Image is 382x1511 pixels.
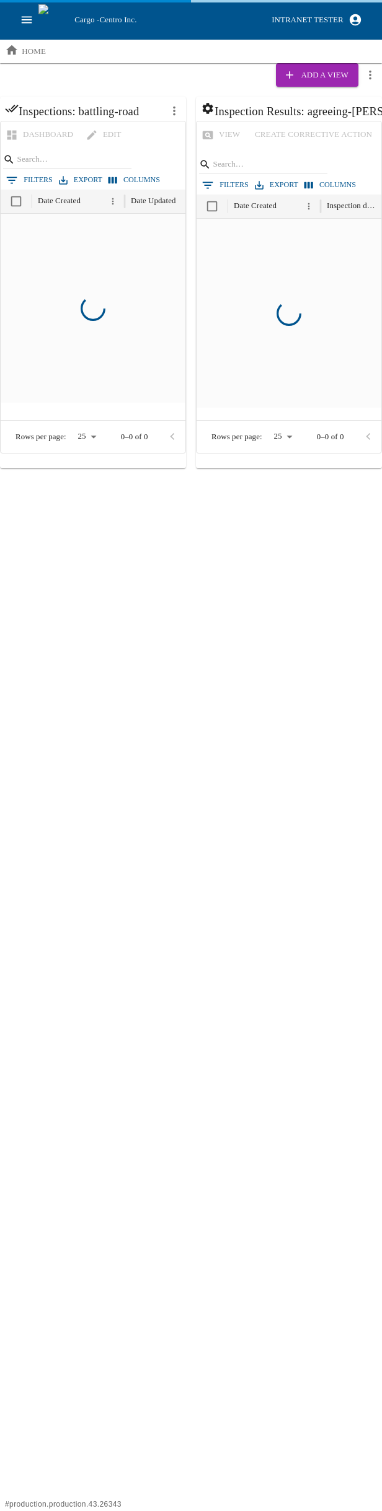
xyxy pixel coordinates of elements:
button: Menu [105,193,122,210]
p: Rows per page: [211,431,262,442]
button: Export [252,176,301,194]
div: Search [199,155,327,176]
button: Intranet Tester [267,9,367,31]
div: Date Created [38,196,81,206]
button: Export [56,171,105,189]
p: 0–0 of 0 [121,431,148,442]
button: Sort [177,193,194,210]
p: Rows per page: [16,431,66,442]
button: more actions [358,63,382,87]
button: Add a View [276,63,358,87]
span: Centro Inc. [99,15,136,24]
img: cargo logo [38,4,69,35]
button: Sort [278,198,295,215]
p: 0–0 of 0 [317,431,344,442]
button: Select columns [301,176,359,194]
button: Select columns [105,171,163,189]
button: Menu [301,198,318,215]
button: Sort [82,193,99,210]
button: Show filters [199,176,252,195]
h6: Inspections: battling-road [5,102,162,121]
div: 25 [71,428,101,445]
div: Search [3,151,131,171]
div: Intranet Tester [272,13,343,27]
input: Search… [17,151,114,168]
div: Inspection details » Item » Centro Number [327,201,376,211]
button: more actions [162,99,186,123]
div: Date Created [234,201,277,211]
div: Cargo - [69,14,267,26]
input: Search… [213,155,310,173]
button: open drawer [15,8,38,32]
div: Date Updated [131,196,176,206]
div: 25 [267,428,297,445]
p: home [22,45,46,58]
button: Show filters [3,171,56,190]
